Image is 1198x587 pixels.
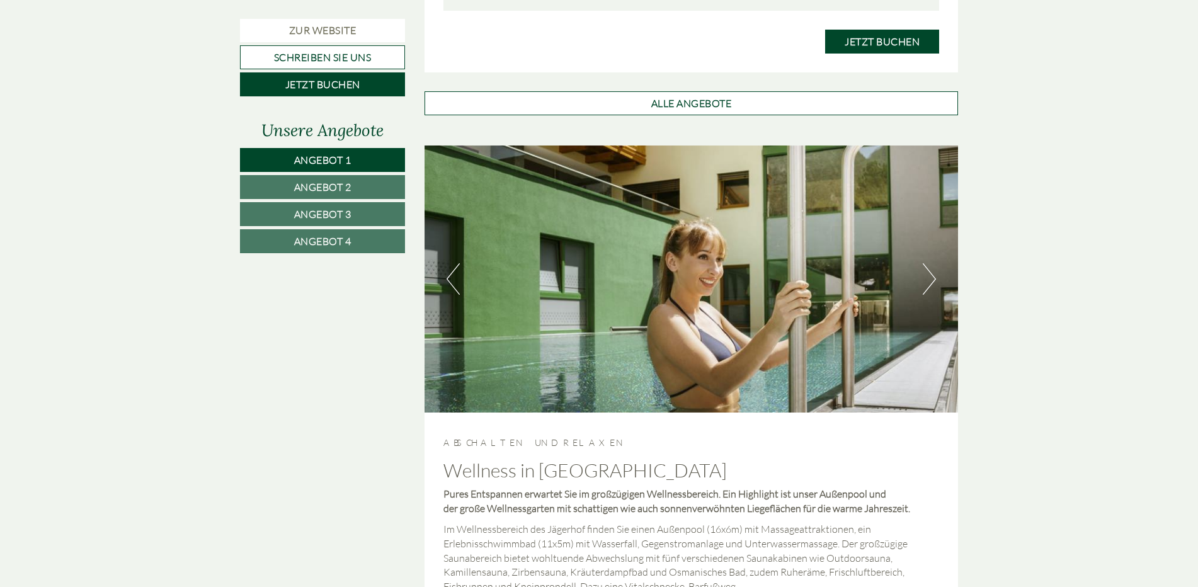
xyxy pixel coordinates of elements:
div: Unsere Angebote [240,118,405,142]
button: Previous [447,263,460,295]
a: Jetzt buchen [825,30,939,54]
h2: Wellness in [GEOGRAPHIC_DATA] [443,460,940,481]
button: Next [923,263,936,295]
strong: Pures Entspannen erwartet Sie im großzügigen Wellnessbereich. Ein Highlight ist unser Außenpool u... [443,487,910,515]
h5: ABSCHALTEN UND RELAXEN [443,438,940,447]
a: Schreiben Sie uns [240,45,405,69]
span: Angebot 3 [294,208,351,220]
a: Zur Website [240,19,405,42]
span: Angebot 2 [294,181,351,193]
span: Angebot 1 [294,154,351,166]
span: Angebot 4 [294,235,351,248]
a: Jetzt buchen [240,72,405,96]
a: ALLE ANGEBOTE [425,91,959,115]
